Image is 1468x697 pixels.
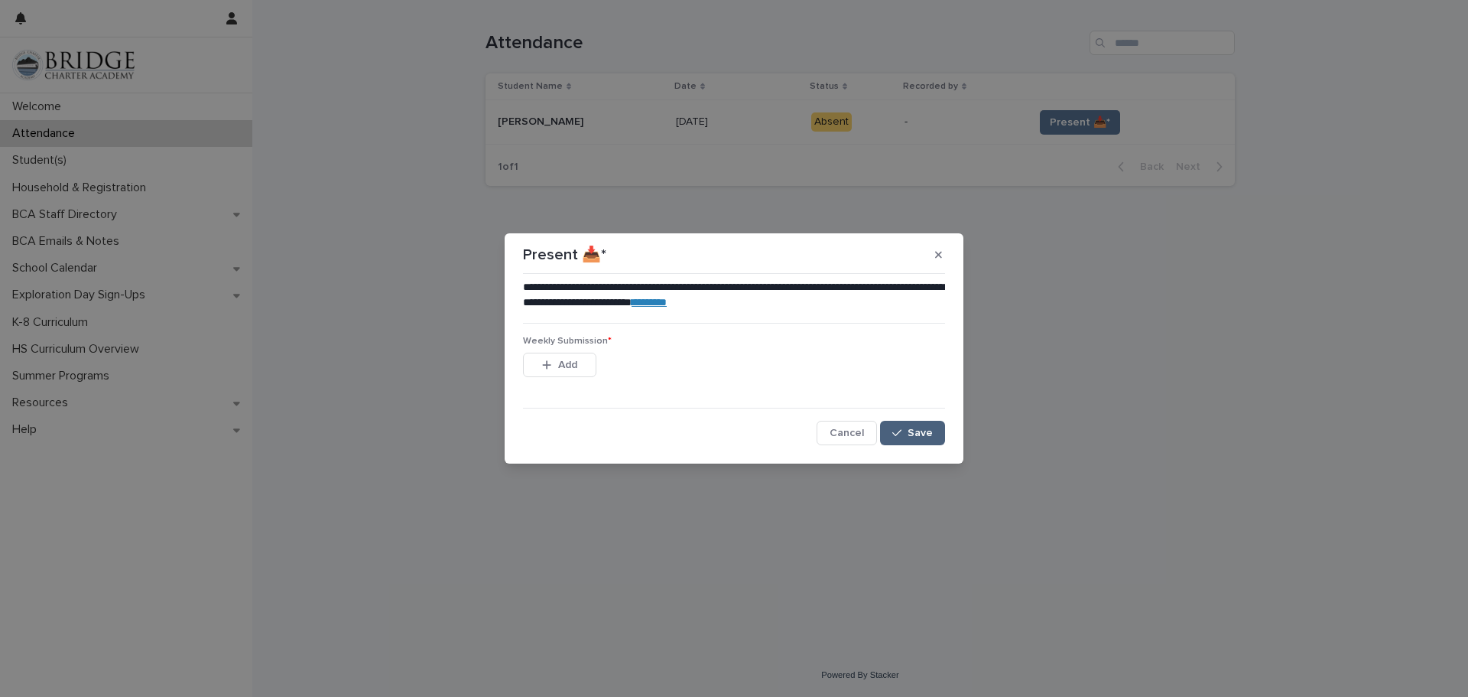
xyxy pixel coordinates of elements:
span: Save [908,428,933,438]
span: Weekly Submission [523,337,612,346]
button: Save [880,421,945,445]
button: Add [523,353,596,377]
span: Add [558,360,577,370]
button: Cancel [817,421,877,445]
span: Cancel [830,428,864,438]
p: Present 📥* [523,246,606,264]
